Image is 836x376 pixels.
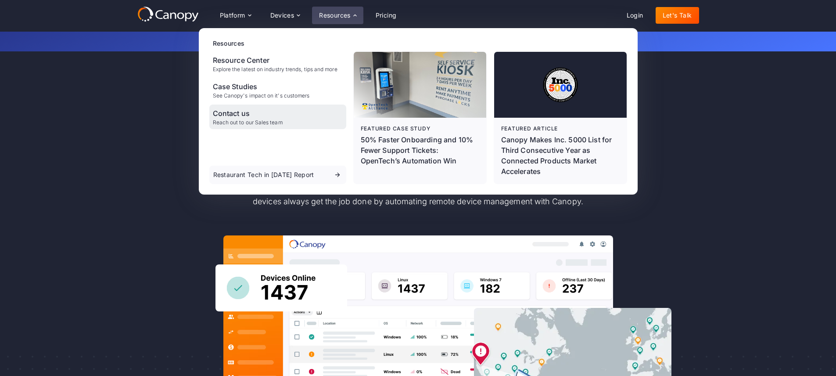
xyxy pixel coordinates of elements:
[361,134,479,166] p: 50% Faster Onboarding and 10% Fewer Support Tickets: OpenTech’s Automation Win
[501,134,620,177] div: Canopy Makes Inc. 5000 List for Third Consecutive Year as Connected Products Market Accelerates
[213,66,337,72] div: Explore the latest on industry trends, tips and more
[361,125,479,133] div: Featured case study
[213,119,283,126] div: Reach out to our Sales team
[213,55,337,65] div: Resource Center
[209,166,346,184] a: Restaurant Tech in [DATE] Report
[312,7,363,24] div: Resources
[213,93,310,99] div: See Canopy's impact on it's customers
[656,7,699,24] a: Let's Talk
[213,172,314,178] div: Restaurant Tech in [DATE] Report
[213,81,310,92] div: Case Studies
[215,264,347,311] img: Canopy sees how many devices are online
[501,125,620,133] div: Featured article
[319,12,351,18] div: Resources
[270,12,294,18] div: Devices
[354,52,486,184] a: Featured case study50% Faster Onboarding and 10% Fewer Support Tickets: OpenTech’s Automation Win
[220,12,245,18] div: Platform
[213,7,258,24] div: Platform
[213,39,627,48] div: Resources
[263,7,307,24] div: Devices
[213,108,283,119] div: Contact us
[209,51,346,76] a: Resource CenterExplore the latest on industry trends, tips and more
[209,105,346,129] a: Contact usReach out to our Sales team
[494,52,627,184] a: Featured articleCanopy Makes Inc. 5000 List for Third Consecutive Year as Connected Products Mark...
[199,28,638,195] nav: Resources
[369,7,404,24] a: Pricing
[209,78,346,102] a: Case StudiesSee Canopy's impact on it's customers
[620,7,650,24] a: Login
